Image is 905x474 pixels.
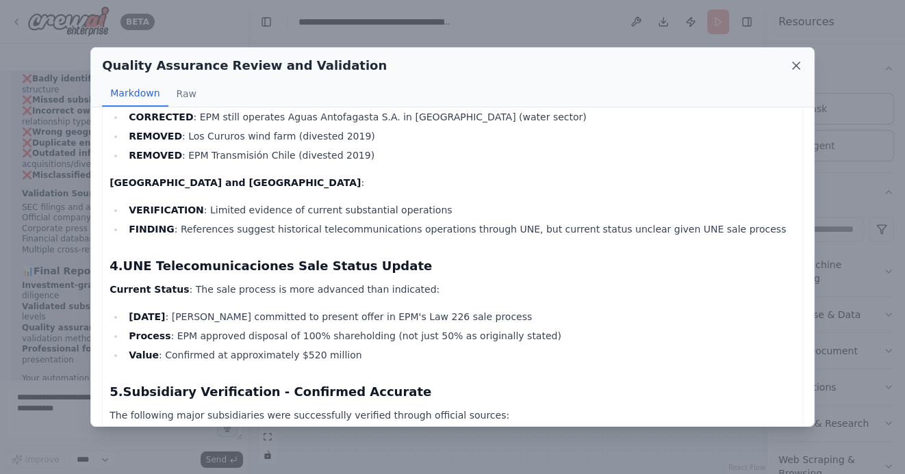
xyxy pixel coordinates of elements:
h3: 5. [110,382,795,401]
li: : Confirmed at approximately $520 million [125,347,795,363]
button: Raw [168,81,205,107]
strong: CORRECTED [129,111,193,122]
button: Markdown [102,81,168,107]
strong: REMOVED [129,131,182,142]
strong: UNE Telecomunicaciones Sale Status Update [123,259,433,273]
li: : EPM Transmisión Chile (divested 2019) [125,147,795,163]
li: : [PERSON_NAME] committed to present offer in EPM's Law 226 sale process [125,308,795,325]
p: : [110,174,795,191]
strong: REMOVED [129,150,182,161]
h3: 4. [110,256,795,276]
p: The following major subsidiaries were successfully verified through official sources: [110,407,795,423]
strong: Value [129,350,159,360]
strong: [GEOGRAPHIC_DATA] and [GEOGRAPHIC_DATA] [110,177,361,188]
strong: Current Status [110,284,189,295]
li: : EPM approved disposal of 100% shareholding (not just 50% as originally stated) [125,328,795,344]
li: : EPM still operates Aguas Antofagasta S.A. in [GEOGRAPHIC_DATA] (water sector) [125,109,795,125]
h2: Quality Assurance Review and Validation [102,56,387,75]
strong: VERIFICATION [129,205,204,215]
strong: Process [129,330,170,341]
li: : References suggest historical telecommunications operations through UNE, but current status unc... [125,221,795,237]
strong: Subsidiary Verification - Confirmed Accurate [123,384,432,399]
strong: [DATE] [129,311,165,322]
li: : Limited evidence of current substantial operations [125,202,795,218]
li: : Los Cururos wind farm (divested 2019) [125,128,795,144]
p: : The sale process is more advanced than indicated: [110,281,795,298]
strong: FINDING [129,224,175,235]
